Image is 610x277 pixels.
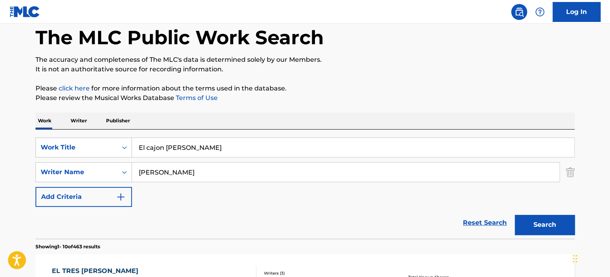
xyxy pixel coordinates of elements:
a: Reset Search [459,214,511,232]
a: Public Search [511,4,527,20]
button: Add Criteria [35,187,132,207]
form: Search Form [35,138,575,239]
div: Drag [573,247,577,271]
a: click here [59,84,90,92]
a: Log In [553,2,600,22]
div: Writer Name [41,167,112,177]
img: 9d2ae6d4665cec9f34b9.svg [116,192,126,202]
div: Work Title [41,143,112,152]
p: Please review the Musical Works Database [35,93,575,103]
div: Help [532,4,548,20]
p: Please for more information about the terms used in the database. [35,84,575,93]
div: Writers ( 3 ) [264,270,384,276]
a: Terms of Use [174,94,218,102]
img: Delete Criterion [566,162,575,182]
img: MLC Logo [10,6,40,18]
img: help [535,7,545,17]
p: Showing 1 - 10 of 463 results [35,243,100,250]
img: search [514,7,524,17]
p: Writer [68,112,89,129]
p: Work [35,112,54,129]
h1: The MLC Public Work Search [35,26,324,49]
iframe: Chat Widget [570,239,610,277]
button: Search [515,215,575,235]
div: EL TRES [PERSON_NAME] [52,266,142,276]
p: It is not an authoritative source for recording information. [35,65,575,74]
p: Publisher [104,112,132,129]
p: The accuracy and completeness of The MLC's data is determined solely by our Members. [35,55,575,65]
